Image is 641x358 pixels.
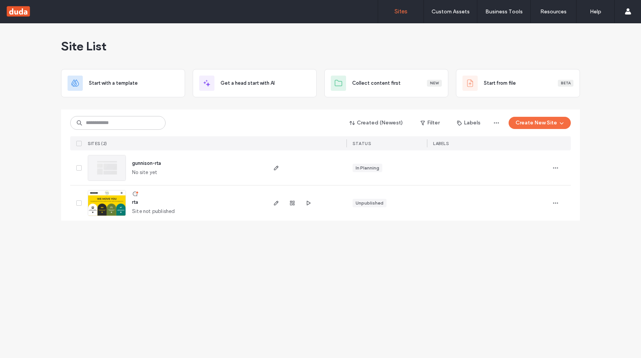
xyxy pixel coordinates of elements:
div: Start with a template [61,69,185,97]
span: Start with a template [89,79,138,87]
span: Get a head start with AI [221,79,275,87]
div: In Planning [356,164,379,171]
button: Created (Newest) [343,117,410,129]
button: Create New Site [509,117,571,129]
button: Filter [413,117,447,129]
span: SITES (2) [88,141,107,146]
label: Help [590,8,601,15]
label: Sites [395,8,407,15]
div: New [427,80,442,87]
label: Custom Assets [432,8,470,15]
div: Get a head start with AI [193,69,317,97]
div: Start from fileBeta [456,69,580,97]
a: rta [132,199,138,205]
span: Site List [61,39,106,54]
label: Resources [540,8,567,15]
a: gunnison-rta [132,160,161,166]
span: No site yet [132,169,157,176]
span: Site not published [132,208,175,215]
label: Business Tools [485,8,523,15]
div: Beta [558,80,573,87]
span: Collect content first [352,79,401,87]
span: Start from file [484,79,516,87]
div: Collect content firstNew [324,69,448,97]
span: STATUS [353,141,371,146]
img: project thumbnail [88,155,126,181]
div: Unpublished [356,200,383,206]
span: LABELS [433,141,449,146]
button: Labels [450,117,487,129]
